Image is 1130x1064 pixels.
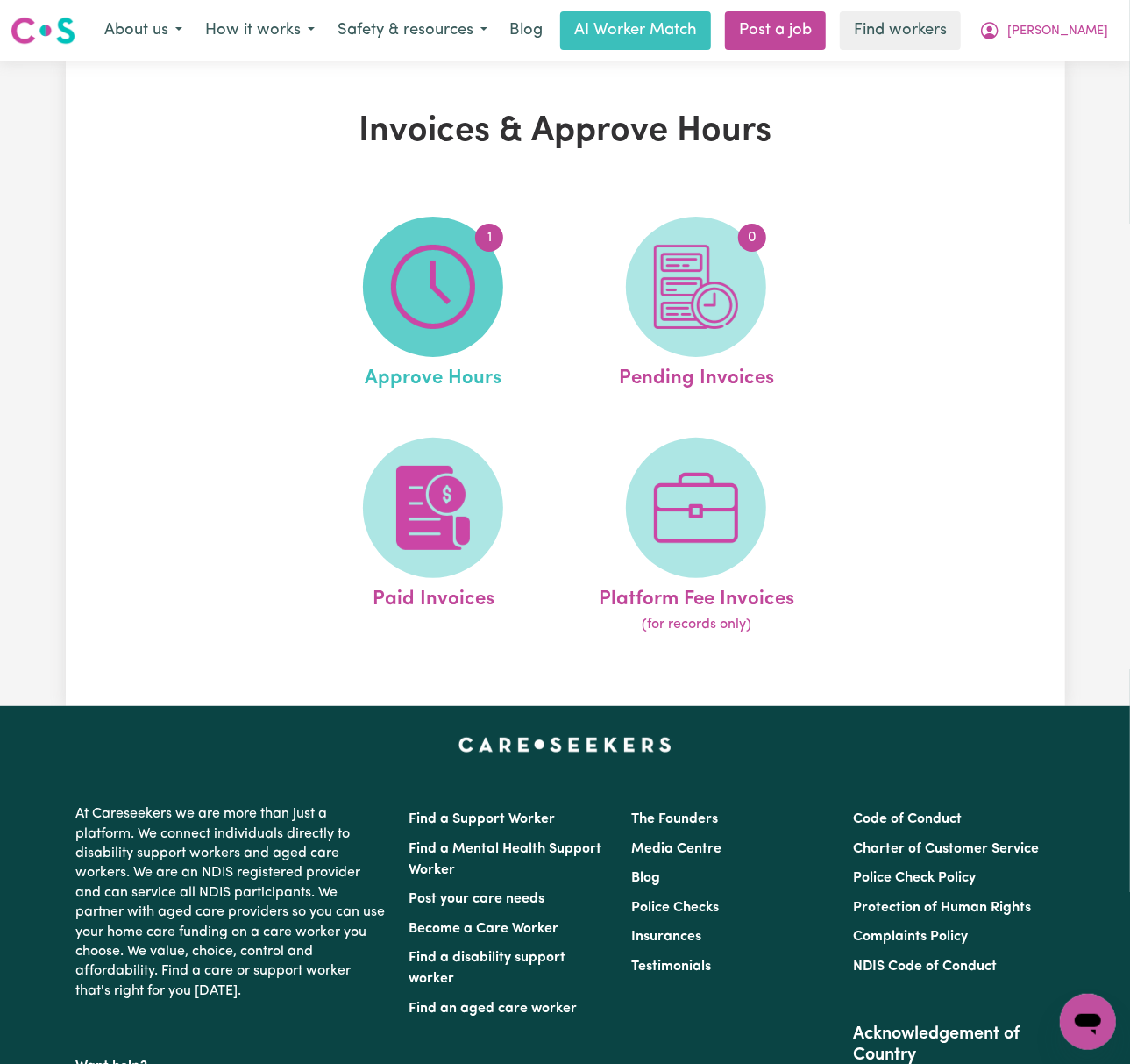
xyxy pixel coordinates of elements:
a: Charter of Customer Service [853,842,1039,856]
a: Pending Invoices [570,217,822,394]
a: Complaints Policy [853,930,968,944]
a: Police Check Policy [853,871,976,885]
span: (for records only) [642,614,751,635]
img: Careseekers logo [11,15,75,46]
span: Pending Invoices [619,357,774,394]
a: Post a job [725,11,826,50]
a: Find an aged care worker [409,1002,578,1016]
a: Become a Care Worker [409,922,559,936]
a: Testimonials [631,960,711,974]
a: Platform Fee Invoices(for records only) [570,438,822,636]
span: Paid Invoices [373,578,494,615]
a: Find a Mental Health Support Worker [409,842,602,877]
a: Find workers [840,11,961,50]
button: About us [93,12,194,49]
a: Protection of Human Rights [853,901,1031,915]
iframe: Button to launch messaging window [1060,994,1116,1050]
a: Careseekers home page [458,738,672,752]
a: Paid Invoices [307,438,559,636]
span: [PERSON_NAME] [1007,22,1108,41]
a: Media Centre [631,842,721,856]
a: The Founders [631,812,718,826]
a: Police Checks [631,901,719,915]
a: Post your care needs [409,892,545,906]
a: Insurances [631,930,701,944]
button: Safety & resources [326,12,499,49]
span: Platform Fee Invoices [599,578,794,615]
a: Careseekers logo [11,11,75,51]
a: AI Worker Match [560,11,711,50]
a: Find a Support Worker [409,812,556,826]
a: Find a disability support worker [409,951,566,986]
a: Blog [499,11,553,50]
h1: Invoices & Approve Hours [243,111,888,153]
span: 0 [738,224,766,252]
p: At Careseekers we are more than just a platform. We connect individuals directly to disability su... [76,797,388,1008]
span: 1 [475,224,503,252]
button: How it works [194,12,326,49]
span: Approve Hours [365,357,501,394]
a: Approve Hours [307,217,559,394]
a: NDIS Code of Conduct [853,960,997,974]
a: Blog [631,871,660,885]
a: Code of Conduct [853,812,962,826]
button: My Account [968,12,1119,49]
